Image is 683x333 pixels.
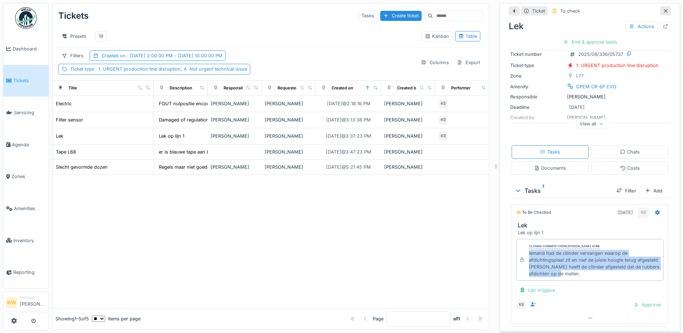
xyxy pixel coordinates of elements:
[3,65,49,97] a: Tickets
[438,99,448,109] div: KE
[56,116,83,123] div: Filter sensor
[278,85,305,91] div: Requested by
[3,33,49,65] a: Dashboard
[620,148,640,155] div: Chats
[6,295,46,312] a: WW Manager[PERSON_NAME]
[384,116,432,123] div: [PERSON_NAME]
[384,100,432,107] div: [PERSON_NAME]
[638,208,648,218] div: KE
[560,8,580,14] div: To check
[159,100,233,107] div: FOUT nulpositie encoder patroon
[3,192,49,225] a: Amenities
[58,6,89,25] div: Tickets
[55,315,89,322] div: Showing 1 - 5 of 5
[576,119,607,129] div: View all
[3,257,49,289] a: Reporting
[265,164,313,170] div: [PERSON_NAME]
[425,33,449,40] div: Kanban
[518,229,665,236] div: Lek op lijn 1
[58,31,90,41] div: Presets
[453,315,460,322] strong: of 1
[451,85,471,91] div: Performer
[384,148,432,155] div: [PERSON_NAME]
[516,285,558,296] div: Lijn Vrijgave
[265,116,313,123] div: [PERSON_NAME]
[20,295,46,300] div: Manager
[224,85,248,91] div: Responsible
[56,133,63,139] div: Lek
[94,66,247,72] span: : 1. URGENT production line disruption, 4. Not urgent technical issue
[326,164,371,170] div: [DATE] @ 5:21:45 PM
[515,186,611,195] div: Tasks
[510,72,564,79] div: Zone
[510,51,564,58] div: Ticket number
[211,133,259,139] div: [PERSON_NAME]
[614,186,639,196] div: Filter
[397,85,419,91] div: Created by
[14,205,46,212] span: Amenities
[373,315,383,322] div: Page
[529,250,660,277] div: Iemand had de cilinder vervangen waarop de afdichtingsplaat zit en niet de juiste hoogte terug af...
[13,237,46,244] span: Inventory
[326,148,371,155] div: [DATE] @ 3:47:23 PM
[578,51,623,58] div: 2025/08/336/05737
[265,133,313,139] div: [PERSON_NAME]
[3,225,49,257] a: Inventory
[211,164,259,170] div: [PERSON_NAME]
[510,104,564,111] div: Deadline
[56,100,72,107] div: Electric
[358,10,377,21] div: Tasks
[68,85,77,91] div: Title
[15,7,37,29] img: Badge_color-CXgf-gQk.svg
[510,93,564,100] div: Responsible
[438,131,448,141] div: KE
[542,186,544,195] sup: 1
[170,85,192,91] div: Description
[510,93,670,100] div: [PERSON_NAME]
[211,116,259,123] div: [PERSON_NAME]
[332,85,353,91] div: Created on
[211,100,259,107] div: [PERSON_NAME]
[99,33,103,40] div: 19
[159,148,262,155] div: er is blauwe tape aan L68 (zie foto) Dit is een...
[418,57,452,68] div: Columns
[626,21,657,32] div: Actions
[159,116,266,123] div: Damaged of regulation in filter sensor, more of...
[3,161,49,193] a: Zones
[12,173,46,180] span: Zones
[327,100,370,107] div: [DATE] @ 2:18:16 PM
[3,97,49,129] a: Servicing
[70,66,247,72] div: Ticket type
[642,186,665,196] div: Add
[13,269,46,276] span: Reporting
[6,297,17,308] li: WW
[384,164,432,170] div: [PERSON_NAME]
[518,222,665,229] h3: Lek
[3,129,49,161] a: Agenda
[58,50,87,61] div: Filters
[529,244,599,249] div: Closing comment from [PERSON_NAME] atimi
[569,104,585,111] div: [DATE]
[159,164,207,170] div: Regels maar niet goed
[458,33,477,40] div: Table
[516,300,526,310] div: KE
[13,77,46,84] span: Tickets
[380,11,422,21] div: Create ticket
[576,62,659,69] div: 1. URGENT production line disruption
[454,57,483,68] div: Export
[630,300,664,310] div: Approve
[384,133,432,139] div: [PERSON_NAME]
[14,109,46,116] span: Servicing
[12,141,46,148] span: Agenda
[326,133,371,139] div: [DATE] @ 3:37:23 PM
[56,164,108,170] div: Slecht gevormde dozen
[576,72,584,79] div: L77
[20,295,46,310] li: [PERSON_NAME]
[13,45,46,52] span: Dashboard
[326,116,371,123] div: [DATE] @ 3:13:38 PM
[510,62,564,69] div: Ticket type
[159,133,184,139] div: Lek op lijn 1
[56,148,76,155] div: Tape L68
[560,37,620,47] div: End & approve tasks
[92,315,140,322] div: items per page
